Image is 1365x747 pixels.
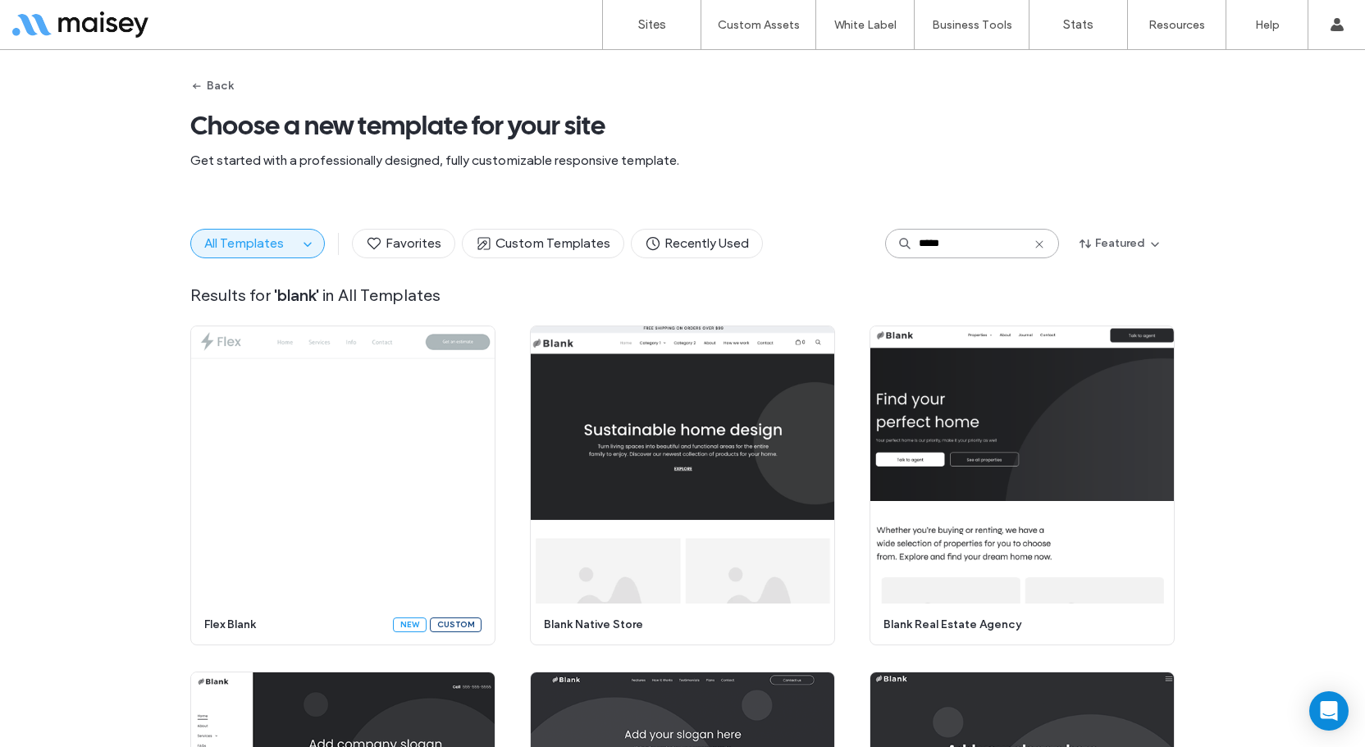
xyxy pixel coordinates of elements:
[393,617,427,632] div: New
[274,285,319,305] span: ' blank '
[190,285,1175,306] span: Results for in All Templates
[1309,691,1349,731] div: Open Intercom Messenger
[932,18,1012,32] label: Business Tools
[1063,17,1093,32] label: Stats
[352,229,455,258] button: Favorites
[430,617,482,632] div: Custom
[190,109,1175,142] span: Choose a new template for your site
[718,18,800,32] label: Custom Assets
[638,17,666,32] label: Sites
[544,617,811,633] span: blank native store
[476,235,610,253] span: Custom Templates
[462,229,624,258] button: Custom Templates
[883,617,1151,633] span: blank real estate agency
[631,229,763,258] button: Recently Used
[1148,18,1205,32] label: Resources
[190,73,234,99] button: Back
[37,11,71,26] span: Help
[191,230,298,257] button: All Templates
[190,152,1175,170] span: Get started with a professionally designed, fully customizable responsive template.
[645,235,749,253] span: Recently Used
[366,235,441,253] span: Favorites
[1066,230,1175,257] button: Featured
[204,235,284,251] span: All Templates
[834,18,897,32] label: White Label
[1255,18,1280,32] label: Help
[204,617,383,633] span: flex blank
